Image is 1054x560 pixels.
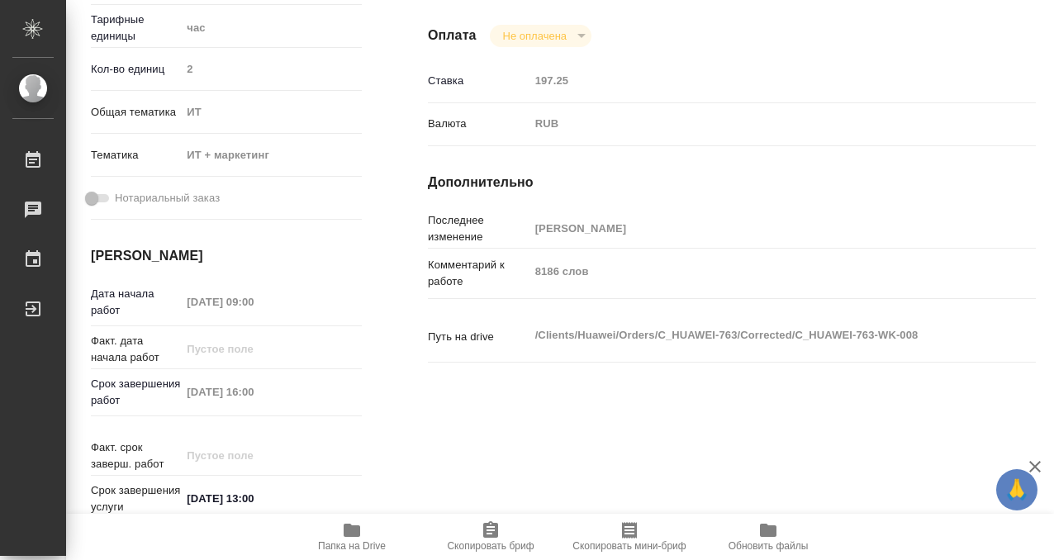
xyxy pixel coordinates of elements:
p: Последнее изменение [428,212,529,245]
h4: [PERSON_NAME] [91,246,362,266]
span: 🙏 [1003,472,1031,507]
p: Комментарий к работе [428,257,529,290]
button: Папка на Drive [282,514,421,560]
button: Скопировать бриф [421,514,560,560]
button: Обновить файлы [699,514,838,560]
span: Нотариальный заказ [115,190,220,206]
button: Не оплачена [498,29,572,43]
p: Дата начала работ [91,286,181,319]
span: Скопировать мини-бриф [572,540,686,552]
p: Валюта [428,116,529,132]
input: Пустое поле [181,57,362,81]
textarea: 8186 слов [529,258,985,286]
div: RUB [529,110,985,138]
div: Не оплачена [490,25,591,47]
input: Пустое поле [529,216,985,240]
p: Путь на drive [428,329,529,345]
input: Пустое поле [181,444,325,467]
input: ✎ Введи что-нибудь [181,486,325,510]
button: 🙏 [996,469,1037,510]
span: Скопировать бриф [447,540,534,552]
p: Факт. срок заверш. работ [91,439,181,472]
p: Тарифные единицы [91,12,181,45]
input: Пустое поле [181,337,325,361]
p: Тематика [91,147,181,164]
textarea: /Clients/Huawei/Orders/C_HUAWEI-763/Corrected/C_HUAWEI-763-WK-008 [529,321,985,349]
p: Общая тематика [91,104,181,121]
p: Кол-во единиц [91,61,181,78]
div: ИТ [181,98,362,126]
input: Пустое поле [181,290,325,314]
p: Срок завершения услуги [91,482,181,515]
p: Факт. дата начала работ [91,333,181,366]
span: Обновить файлы [729,540,809,552]
button: Скопировать мини-бриф [560,514,699,560]
div: час [181,14,362,42]
h4: Оплата [428,26,477,45]
h4: Дополнительно [428,173,1036,192]
div: ИТ + маркетинг [181,141,362,169]
span: Папка на Drive [318,540,386,552]
p: Ставка [428,73,529,89]
input: Пустое поле [181,380,325,404]
p: Срок завершения работ [91,376,181,409]
input: Пустое поле [529,69,985,93]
